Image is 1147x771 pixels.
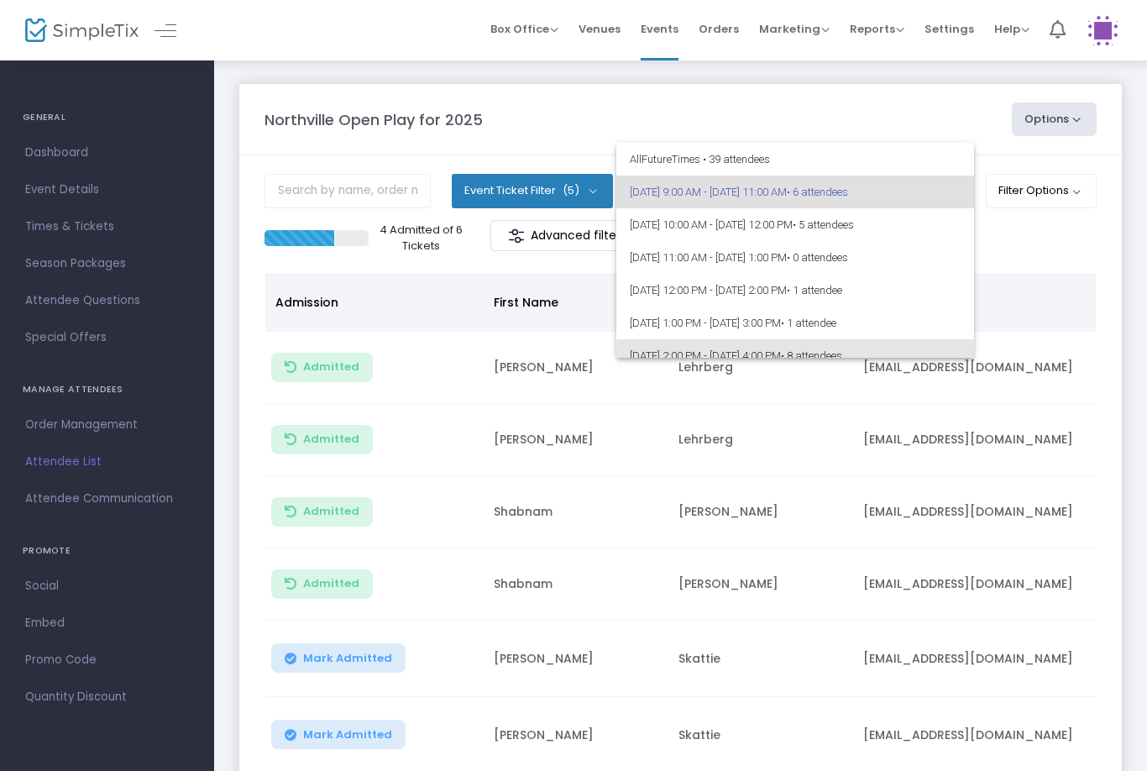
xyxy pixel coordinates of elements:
span: [DATE] 2:00 PM - [DATE] 4:00 PM [630,339,961,372]
span: All Future Times • 39 attendees [630,143,961,176]
span: • 1 attendee [787,284,842,296]
span: [DATE] 10:00 AM - [DATE] 12:00 PM [630,208,961,241]
span: • 8 attendees [781,349,842,362]
span: [DATE] 11:00 AM - [DATE] 1:00 PM [630,241,961,274]
span: • 1 attendee [781,317,836,329]
span: [DATE] 9:00 AM - [DATE] 11:00 AM [630,176,961,208]
span: • 5 attendees [793,218,854,231]
span: [DATE] 12:00 PM - [DATE] 2:00 PM [630,274,961,307]
span: • 6 attendees [787,186,848,198]
span: [DATE] 1:00 PM - [DATE] 3:00 PM [630,307,961,339]
span: • 0 attendees [787,251,848,264]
